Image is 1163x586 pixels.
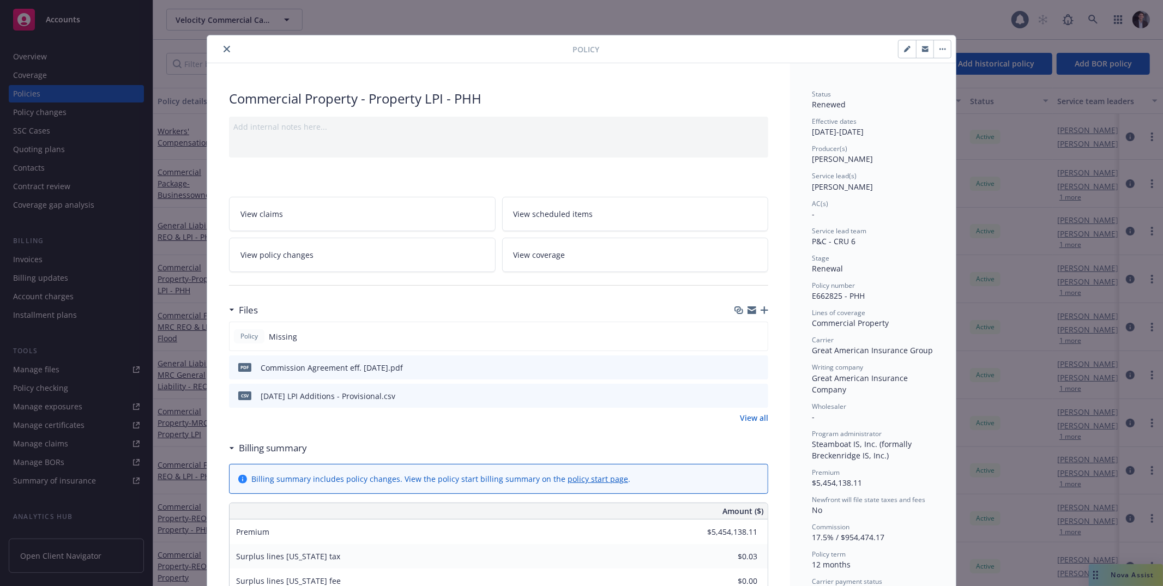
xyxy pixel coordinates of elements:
[812,532,884,542] span: 17.5% / $954,474.17
[269,331,297,342] span: Missing
[754,390,764,402] button: preview file
[812,373,910,395] span: Great American Insurance Company
[239,303,258,317] h3: Files
[502,238,769,272] a: View coverage
[812,345,933,355] span: Great American Insurance Group
[573,44,599,55] span: Policy
[754,362,764,373] button: preview file
[239,441,307,455] h3: Billing summary
[812,549,846,559] span: Policy term
[261,390,395,402] div: [DATE] LPI Additions - Provisional.csv
[812,468,840,477] span: Premium
[812,308,865,317] span: Lines of coverage
[812,117,934,137] div: [DATE] - [DATE]
[812,478,862,488] span: $5,454,138.11
[812,291,865,301] span: E662825 - PHH
[261,362,403,373] div: Commission Agreement eff. [DATE].pdf
[233,121,764,132] div: Add internal notes here...
[812,263,843,274] span: Renewal
[812,439,914,461] span: Steamboat IS, Inc. (formally Breckenridge IS, Inc.)
[812,226,866,235] span: Service lead team
[236,527,269,537] span: Premium
[812,402,846,411] span: Wholesaler
[229,197,496,231] a: View claims
[812,522,849,531] span: Commission
[812,236,855,246] span: P&C - CRU 6
[240,249,314,261] span: View policy changes
[812,317,934,329] div: Commercial Property
[812,495,925,504] span: Newfront will file state taxes and fees
[229,303,258,317] div: Files
[502,197,769,231] a: View scheduled items
[812,505,822,515] span: No
[812,182,873,192] span: [PERSON_NAME]
[812,281,855,290] span: Policy number
[229,89,768,108] div: Commercial Property - Property LPI - PHH
[812,154,873,164] span: [PERSON_NAME]
[812,577,882,586] span: Carrier payment status
[812,335,834,345] span: Carrier
[812,144,847,153] span: Producer(s)
[812,89,831,99] span: Status
[812,253,829,263] span: Stage
[236,576,341,586] span: Surplus lines [US_STATE] fee
[251,473,630,485] div: Billing summary includes policy changes. View the policy start billing summary on the .
[812,199,828,208] span: AC(s)
[514,249,565,261] span: View coverage
[812,429,882,438] span: Program administrator
[812,412,815,422] span: -
[722,505,763,517] span: Amount ($)
[568,474,628,484] a: policy start page
[693,524,764,540] input: 0.00
[740,412,768,424] a: View all
[238,331,260,341] span: Policy
[229,238,496,272] a: View policy changes
[812,99,846,110] span: Renewed
[812,171,857,180] span: Service lead(s)
[812,117,857,126] span: Effective dates
[236,551,340,561] span: Surplus lines [US_STATE] tax
[514,208,593,220] span: View scheduled items
[812,209,815,219] span: -
[737,362,745,373] button: download file
[220,43,233,56] button: close
[238,363,251,371] span: pdf
[240,208,283,220] span: View claims
[812,363,863,372] span: Writing company
[812,559,851,570] span: 12 months
[737,390,745,402] button: download file
[693,548,764,565] input: 0.00
[229,441,307,455] div: Billing summary
[238,391,251,400] span: csv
